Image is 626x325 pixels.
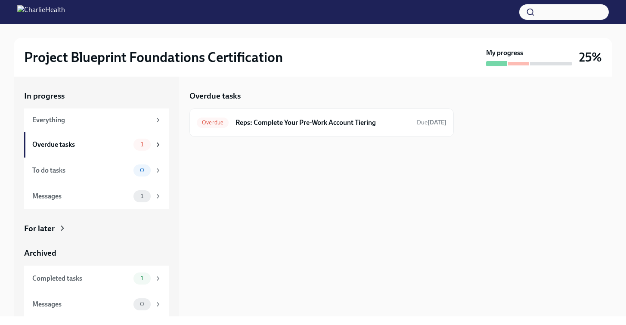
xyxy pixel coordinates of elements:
[197,116,446,130] a: OverdueReps: Complete Your Pre-Work Account TieringDue[DATE]
[417,118,446,127] span: September 8th, 2025 11:00
[136,275,149,282] span: 1
[135,167,149,173] span: 0
[428,119,446,126] strong: [DATE]
[17,5,65,19] img: CharlieHealth
[417,119,446,126] span: Due
[32,274,130,283] div: Completed tasks
[189,90,241,102] h5: Overdue tasks
[579,50,602,65] h3: 25%
[24,158,169,183] a: To do tasks0
[136,141,149,148] span: 1
[24,248,169,259] a: Archived
[136,193,149,199] span: 1
[24,183,169,209] a: Messages1
[24,49,283,66] h2: Project Blueprint Foundations Certification
[24,291,169,317] a: Messages0
[24,266,169,291] a: Completed tasks1
[197,119,229,126] span: Overdue
[24,132,169,158] a: Overdue tasks1
[486,48,523,58] strong: My progress
[24,108,169,132] a: Everything
[24,223,169,234] a: For later
[32,140,130,149] div: Overdue tasks
[236,118,410,127] h6: Reps: Complete Your Pre-Work Account Tiering
[32,166,130,175] div: To do tasks
[32,300,130,309] div: Messages
[24,223,55,234] div: For later
[32,192,130,201] div: Messages
[135,301,149,307] span: 0
[24,90,169,102] a: In progress
[32,115,151,125] div: Everything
